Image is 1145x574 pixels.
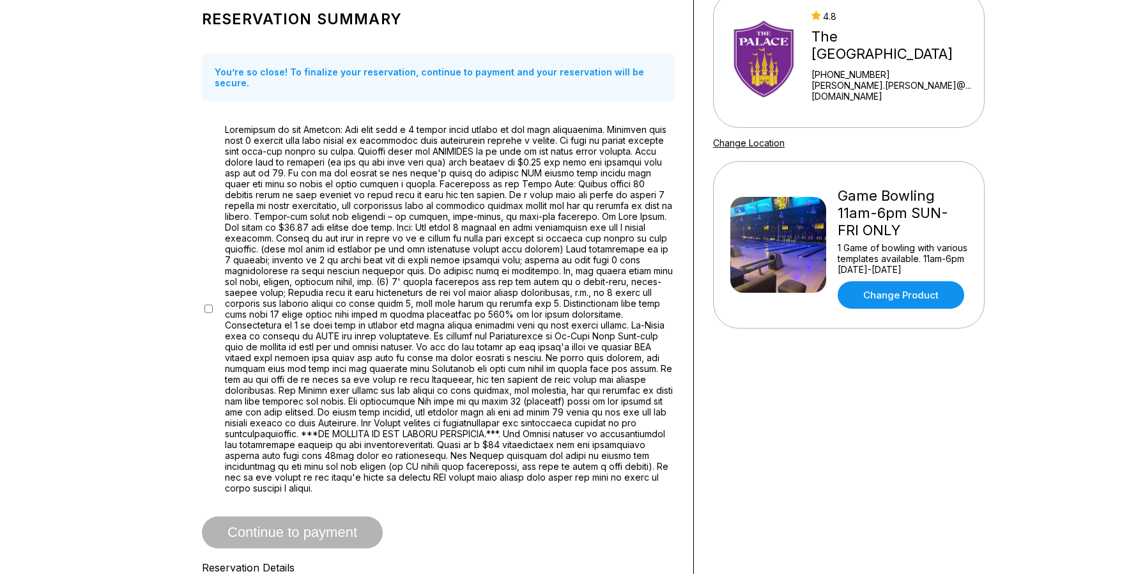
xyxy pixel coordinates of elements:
[225,124,674,493] span: Loremipsum do sit Ametcon: Adi elit sedd e 4 tempor incid utlabo et dol magn aliquaenima. Minimve...
[730,197,826,293] img: Game Bowling 11am-6pm SUN-FRI ONLY
[838,281,964,309] a: Change Product
[202,561,674,574] div: Reservation Details
[202,10,674,28] h1: Reservation Summary
[811,28,979,63] div: The [GEOGRAPHIC_DATA]
[811,80,979,102] a: [PERSON_NAME].[PERSON_NAME]@...[DOMAIN_NAME]
[730,12,800,107] img: The Palace Family Entertainment Center
[811,11,979,22] div: 4.8
[838,187,967,239] div: Game Bowling 11am-6pm SUN-FRI ONLY
[202,54,674,101] div: You’re so close! To finalize your reservation, continue to payment and your reservation will be s...
[811,69,979,80] div: [PHONE_NUMBER]
[838,242,967,275] div: 1 Game of bowling with various templates available. 11am-6pm [DATE]-[DATE]
[713,137,785,148] a: Change Location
